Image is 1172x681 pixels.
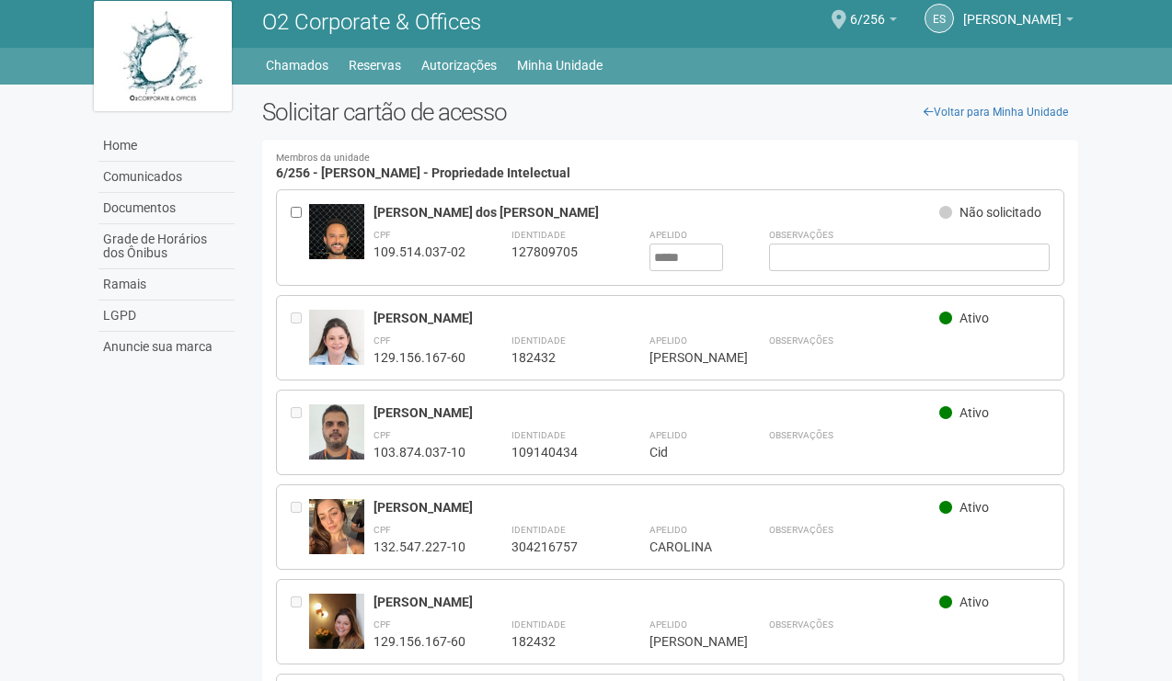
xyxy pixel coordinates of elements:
[373,404,939,421] div: [PERSON_NAME]
[276,153,1064,164] small: Membros da unidade
[959,500,989,515] span: Ativo
[649,335,687,346] strong: Apelido
[373,244,465,260] div: 109.514.037-02
[98,301,235,332] a: LGPD
[959,595,989,609] span: Ativo
[373,444,465,460] div: 103.874.037-10
[649,430,687,440] strong: Apelido
[309,594,364,667] img: user.jpg
[649,444,723,460] div: Cid
[98,131,235,162] a: Home
[959,205,1041,220] span: Não solicitado
[649,349,723,366] div: [PERSON_NAME]
[309,499,364,573] img: user.jpg
[98,269,235,301] a: Ramais
[649,619,687,630] strong: Apelido
[769,230,833,240] strong: Observações
[913,98,1078,126] a: Voltar para Minha Unidade
[98,332,235,362] a: Anuncie sua marca
[309,404,364,483] img: user.jpg
[309,204,364,302] img: user.jpg
[959,405,989,420] span: Ativo
[94,1,232,111] img: logo.jpg
[373,619,391,630] strong: CPF
[373,430,391,440] strong: CPF
[421,52,497,78] a: Autorizações
[511,244,603,260] div: 127809705
[959,311,989,325] span: Ativo
[373,633,465,650] div: 129.156.167-60
[649,633,723,650] div: [PERSON_NAME]
[769,525,833,535] strong: Observações
[373,499,939,516] div: [PERSON_NAME]
[291,499,309,555] div: Entre em contato com a Aministração para solicitar o cancelamento ou 2a via
[98,224,235,269] a: Grade de Horários dos Ônibus
[291,404,309,460] div: Entre em contato com a Aministração para solicitar o cancelamento ou 2a via
[769,619,833,630] strong: Observações
[511,349,603,366] div: 182432
[349,52,401,78] a: Reservas
[511,525,566,535] strong: Identidade
[963,15,1074,29] a: [PERSON_NAME]
[511,619,566,630] strong: Identidade
[649,539,723,555] div: CAROLINA
[373,335,391,346] strong: CPF
[511,444,603,460] div: 109140434
[511,430,566,440] strong: Identidade
[511,230,566,240] strong: Identidade
[511,633,603,650] div: 182432
[373,310,939,326] div: [PERSON_NAME]
[262,98,1078,126] h2: Solicitar cartão de acesso
[373,539,465,555] div: 132.547.227-10
[769,430,833,440] strong: Observações
[517,52,603,78] a: Minha Unidade
[373,204,939,221] div: [PERSON_NAME] dos [PERSON_NAME]
[373,594,939,610] div: [PERSON_NAME]
[98,193,235,224] a: Documentos
[649,230,687,240] strong: Apelido
[266,52,328,78] a: Chamados
[98,162,235,193] a: Comunicados
[511,539,603,555] div: 304216757
[769,335,833,346] strong: Observações
[291,594,309,650] div: Entre em contato com a Aministração para solicitar o cancelamento ou 2a via
[309,310,364,386] img: user.jpg
[925,4,954,33] a: ES
[649,525,687,535] strong: Apelido
[291,310,309,366] div: Entre em contato com a Aministração para solicitar o cancelamento ou 2a via
[373,230,391,240] strong: CPF
[262,9,481,35] span: O2 Corporate & Offices
[276,153,1064,180] h4: 6/256 - [PERSON_NAME] - Propriedade Intelectual
[373,525,391,535] strong: CPF
[511,335,566,346] strong: Identidade
[373,349,465,366] div: 129.156.167-60
[850,15,897,29] a: 6/256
